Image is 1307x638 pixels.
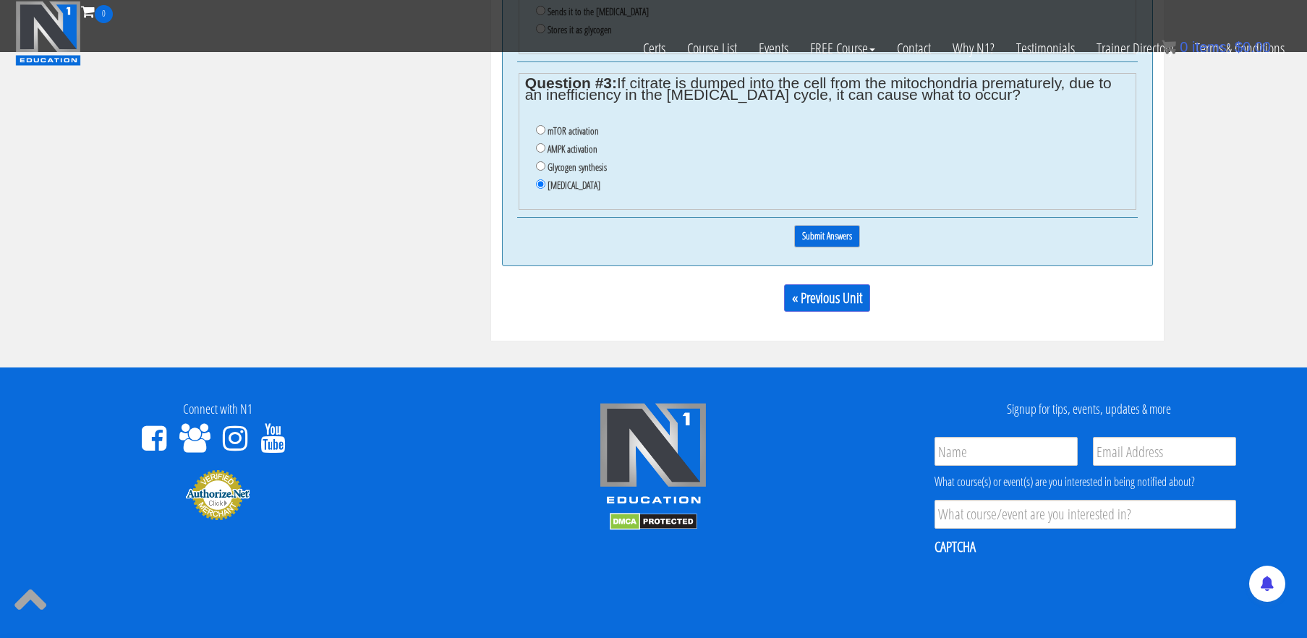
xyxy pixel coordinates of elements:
img: DMCA.com Protection Status [610,513,697,530]
img: n1-edu-logo [599,402,707,509]
a: 0 [81,1,113,21]
a: Trainer Directory [1086,23,1184,74]
h4: Connect with N1 [11,402,425,417]
a: Why N1? [942,23,1005,74]
img: icon11.png [1162,40,1176,54]
bdi: 0.00 [1235,39,1271,55]
img: Authorize.Net Merchant - Click to Verify [185,469,250,521]
h4: Signup for tips, events, updates & more [882,402,1296,417]
a: Terms & Conditions [1184,23,1295,74]
span: 0 [95,5,113,23]
label: mTOR activation [548,125,599,137]
a: Course List [676,23,748,74]
iframe: reCAPTCHA [935,566,1154,622]
label: Glycogen synthesis [548,161,607,173]
a: FREE Course [799,23,886,74]
span: $ [1235,39,1243,55]
a: 0 items: $0.00 [1162,39,1271,55]
input: Submit Answers [794,225,860,247]
a: Events [748,23,799,74]
input: Name [935,437,1078,466]
a: Contact [886,23,942,74]
input: Email Address [1093,437,1236,466]
span: items: [1192,39,1230,55]
label: AMPK activation [548,143,597,155]
div: What course(s) or event(s) are you interested in being notified about? [935,473,1236,490]
label: CAPTCHA [935,537,976,556]
legend: If citrate is dumped into the cell from the mitochondria prematurely, due to an inefficiency in t... [525,77,1129,101]
span: 0 [1180,39,1188,55]
a: « Previous Unit [784,284,870,312]
a: Certs [632,23,676,74]
strong: Question #3: [525,75,617,91]
input: What course/event are you interested in? [935,500,1236,529]
a: Testimonials [1005,23,1086,74]
label: [MEDICAL_DATA] [548,179,600,191]
img: n1-education [15,1,81,66]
